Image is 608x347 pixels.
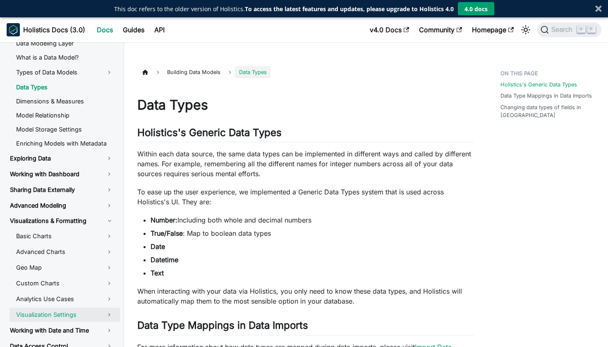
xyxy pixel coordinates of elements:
a: HolisticsHolistics Docs (3.0) [7,23,85,36]
span: Data Types [235,66,271,78]
a: Model Relationship [10,109,120,122]
a: Advanced Charts [10,245,120,259]
li: Including both whole and decimal numbers [151,215,474,225]
a: Data Types [10,81,120,93]
a: Exploring Data [3,151,120,165]
a: Types of Data Models [10,65,120,79]
p: This doc refers to the older version of Holistics. [114,5,454,13]
p: When interacting with your data via Holistics, you only need to know these data types, and Holist... [137,286,474,306]
a: Visualizations & Formatting [3,214,99,227]
h1: Data Types [137,97,474,113]
a: Working with Date and Time [3,323,120,337]
div: This doc refers to the older version of Holistics.To access the latest features and updates, plea... [114,5,454,13]
b: Holistics Docs (3.0) [23,25,85,35]
strong: Datetime [151,256,178,264]
a: Changing data types of fields in [GEOGRAPHIC_DATA] [500,103,598,119]
button: Switch between dark and light mode (currently light mode) [519,23,532,36]
a: Home page [137,66,153,78]
a: Basic Charts [10,229,120,243]
strong: Text [151,269,164,277]
a: Advanced Modeling [3,199,120,213]
a: Community [414,23,467,36]
strong: To access the latest features and updates, please upgrade to Holistics 4.0 [245,5,454,13]
strong: Number: [151,216,177,224]
a: Custom Charts [10,276,120,290]
span: Building Data Models [163,66,225,78]
a: Holistics's Generic Data Types [500,81,577,89]
a: What is a Data Model? [10,51,120,64]
kbd: K [587,26,596,33]
p: Within each data source, the same data types can be implemented in different ways and called by d... [137,149,474,179]
h2: Data Type Mappings in Data Imports [137,319,474,335]
kbd: ⌘ [577,26,585,33]
a: Guides [118,23,149,36]
a: Data Type Mappings in Data Imports [500,92,592,100]
a: Working with Dashboard [3,167,120,181]
button: Toggle the collapsible sidebar category 'Visualizations & Formatting' [99,214,120,227]
a: Dimensions & Measures [10,95,120,108]
button: Search [537,22,601,37]
strong: True/False [151,229,183,237]
a: Data Modeling Layer [10,37,120,50]
li: : Map to boolean data types [151,228,474,238]
p: To ease up the user experience, we implemented a Generic Data Types system that is used across Ho... [137,187,474,207]
a: Homepage [467,23,519,36]
a: Sharing Data Externally [3,183,120,197]
a: v4.0 Docs [365,23,414,36]
a: API [149,23,170,36]
a: Visualization Settings [10,308,120,322]
h2: Holistics's Generic Data Types [137,127,474,142]
button: 4.0 docs [458,2,494,15]
nav: Breadcrumbs [137,66,474,78]
strong: Date [151,242,165,251]
span: Search [549,26,577,34]
a: Analytics Use Cases [10,292,120,306]
a: Enriching Models with Metadata [10,137,120,150]
a: Geo Map [10,261,120,275]
a: Model Storage Settings [10,123,120,136]
a: Docs [92,23,118,36]
img: Holistics [7,23,20,36]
